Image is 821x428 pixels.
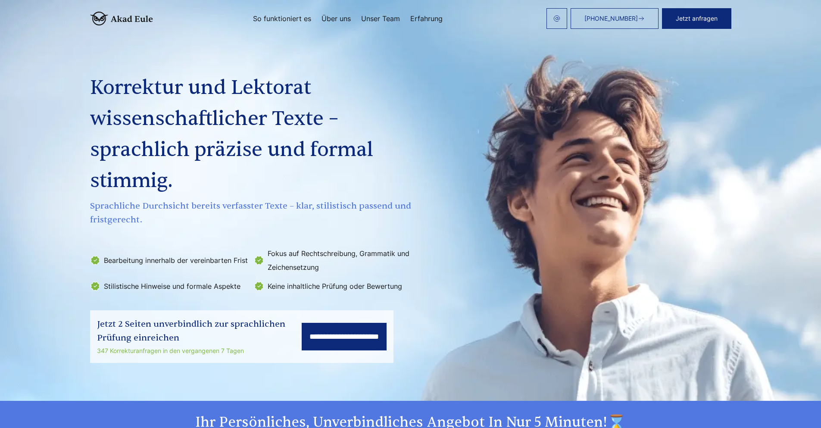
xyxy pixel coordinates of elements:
[254,247,412,274] li: Fokus auf Rechtschreibung, Grammatik und Zeichensetzung
[662,8,731,29] button: Jetzt anfragen
[97,346,302,356] div: 347 Korrekturanfragen in den vergangenen 7 Tagen
[571,8,659,29] a: [PHONE_NUMBER]
[254,279,412,293] li: Keine inhaltliche Prüfung oder Bewertung
[90,12,153,25] img: logo
[90,247,249,274] li: Bearbeitung innerhalb der vereinbarten Frist
[253,15,311,22] a: So funktioniert es
[90,72,414,197] h1: Korrektur und Lektorat wissenschaftlicher Texte – sprachlich präzise und formal stimmig.
[97,317,302,345] div: Jetzt 2 Seiten unverbindlich zur sprachlichen Prüfung einreichen
[410,15,443,22] a: Erfahrung
[90,279,249,293] li: Stilistische Hinweise und formale Aspekte
[322,15,351,22] a: Über uns
[584,15,638,22] span: [PHONE_NUMBER]
[361,15,400,22] a: Unser Team
[553,15,560,22] img: email
[90,199,414,227] span: Sprachliche Durchsicht bereits verfasster Texte – klar, stilistisch passend und fristgerecht.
